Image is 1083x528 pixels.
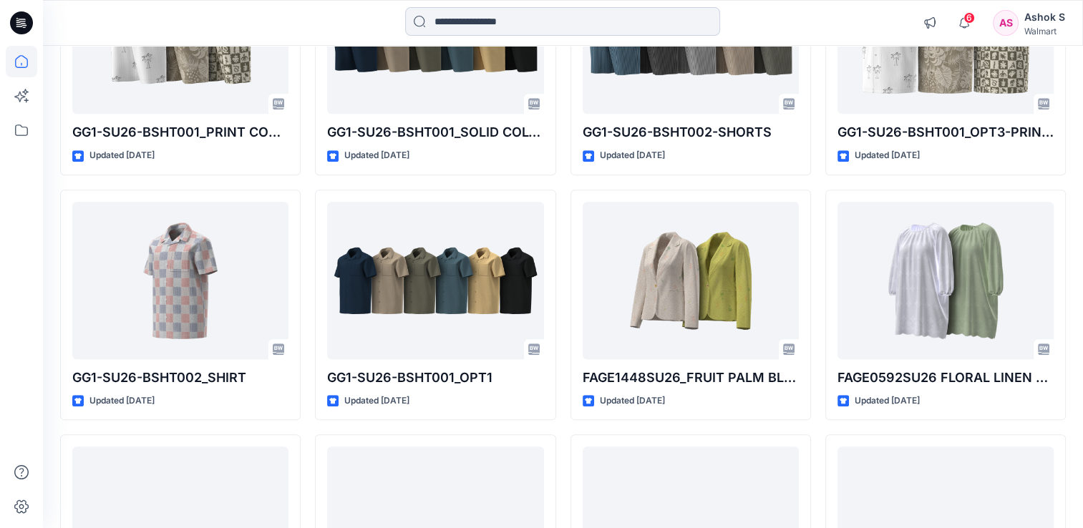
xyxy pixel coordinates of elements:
[1024,9,1065,26] div: Ashok S
[600,148,665,163] p: Updated [DATE]
[583,368,799,388] p: FAGE1448SU26_FRUIT PALM BLAZER
[89,393,155,409] p: Updated [DATE]
[327,202,543,359] a: GG1-SU26-BSHT001_OPT1
[72,368,288,388] p: GG1-SU26-BSHT002_SHIRT
[600,393,665,409] p: Updated [DATE]
[855,393,920,409] p: Updated [DATE]
[837,122,1054,142] p: GG1-SU26-BSHT001_OPT3-PRINTED
[963,12,975,24] span: 6
[837,368,1054,388] p: FAGE0592SU26 FLORAL LINEN EYELET
[583,122,799,142] p: GG1-SU26-BSHT002-SHORTS
[1024,26,1065,36] div: Walmart
[837,202,1054,359] a: FAGE0592SU26 FLORAL LINEN EYELET
[583,202,799,359] a: FAGE1448SU26_FRUIT PALM BLAZER
[72,202,288,359] a: GG1-SU26-BSHT002_SHIRT
[327,122,543,142] p: GG1-SU26-BSHT001_SOLID COLOR
[993,10,1019,36] div: AS
[344,393,409,409] p: Updated [DATE]
[72,122,288,142] p: GG1-SU26-BSHT001_PRINT COMBO2
[855,148,920,163] p: Updated [DATE]
[344,148,409,163] p: Updated [DATE]
[327,368,543,388] p: GG1-SU26-BSHT001_OPT1
[89,148,155,163] p: Updated [DATE]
